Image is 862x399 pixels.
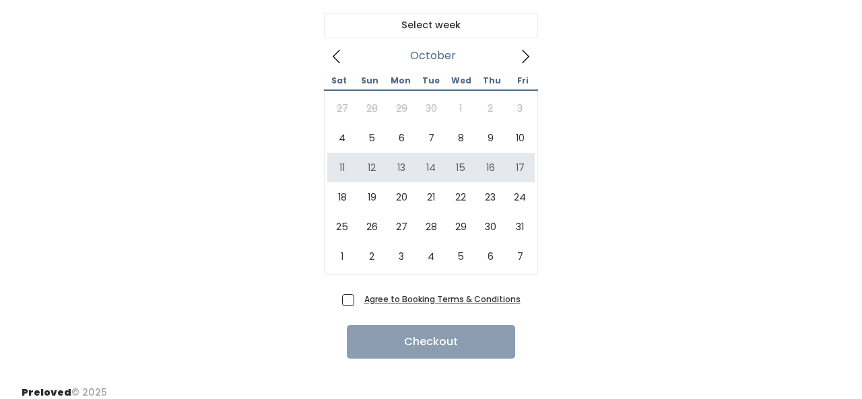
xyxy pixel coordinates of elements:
[354,77,385,85] span: Sun
[324,77,354,85] span: Sat
[508,77,538,85] span: Fri
[387,153,416,182] span: October 13, 2025
[505,242,535,271] span: November 7, 2025
[385,77,416,85] span: Mon
[446,212,475,242] span: October 29, 2025
[416,153,446,182] span: October 14, 2025
[475,123,505,153] span: October 9, 2025
[505,212,535,242] span: October 31, 2025
[324,13,538,38] input: Select week
[410,53,456,59] span: October
[364,293,521,305] a: Agree to Booking Terms & Conditions
[475,153,505,182] span: October 16, 2025
[416,212,446,242] span: October 28, 2025
[477,77,507,85] span: Thu
[416,182,446,212] span: October 21, 2025
[387,212,416,242] span: October 27, 2025
[22,386,71,399] span: Preloved
[416,123,446,153] span: October 7, 2025
[357,242,387,271] span: November 2, 2025
[475,182,505,212] span: October 23, 2025
[357,182,387,212] span: October 19, 2025
[327,182,357,212] span: October 18, 2025
[446,153,475,182] span: October 15, 2025
[505,153,535,182] span: October 17, 2025
[416,242,446,271] span: November 4, 2025
[327,153,357,182] span: October 11, 2025
[387,242,416,271] span: November 3, 2025
[387,123,416,153] span: October 6, 2025
[475,242,505,271] span: November 6, 2025
[505,182,535,212] span: October 24, 2025
[505,123,535,153] span: October 10, 2025
[357,153,387,182] span: October 12, 2025
[416,77,446,85] span: Tue
[327,212,357,242] span: October 25, 2025
[446,182,475,212] span: October 22, 2025
[357,123,387,153] span: October 5, 2025
[446,77,477,85] span: Wed
[347,325,515,359] button: Checkout
[327,242,357,271] span: November 1, 2025
[446,242,475,271] span: November 5, 2025
[475,212,505,242] span: October 30, 2025
[327,123,357,153] span: October 4, 2025
[357,212,387,242] span: October 26, 2025
[387,182,416,212] span: October 20, 2025
[446,123,475,153] span: October 8, 2025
